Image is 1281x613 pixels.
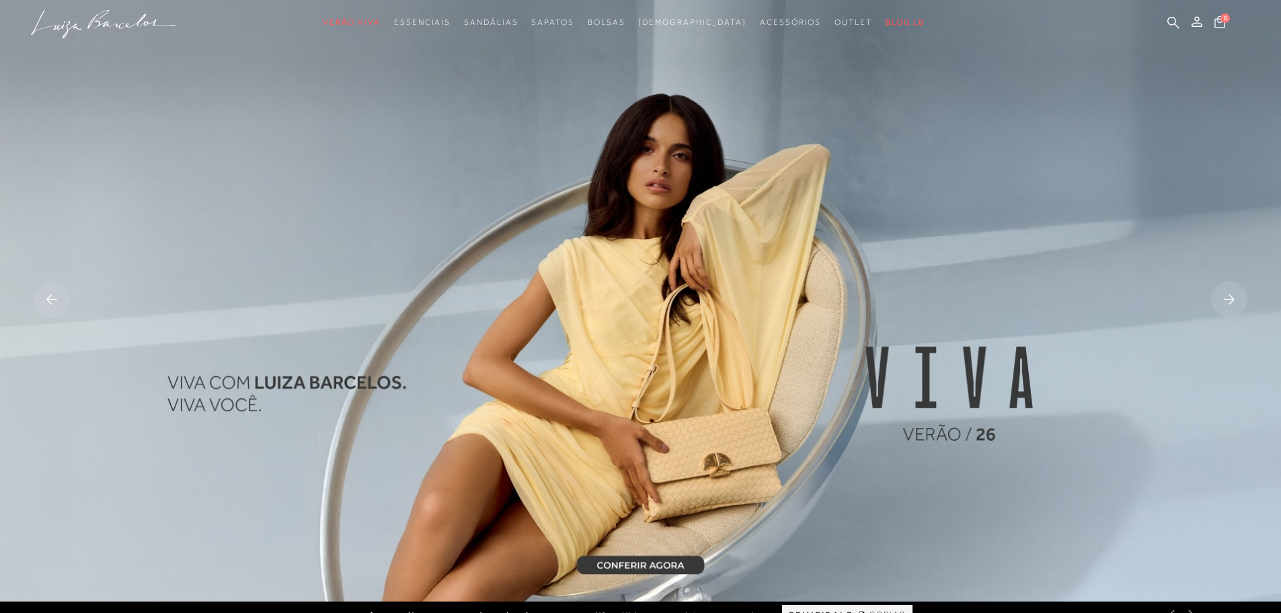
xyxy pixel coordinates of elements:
[588,10,625,35] a: noSubCategoriesText
[394,17,451,27] span: Essenciais
[531,17,574,27] span: Sapatos
[1210,15,1229,33] button: 0
[464,17,518,27] span: Sandálias
[323,17,381,27] span: Verão Viva
[834,10,872,35] a: noSubCategoriesText
[394,10,451,35] a: noSubCategoriesText
[323,10,381,35] a: noSubCategoriesText
[886,10,925,35] a: BLOG LB
[638,10,746,35] a: noSubCategoriesText
[638,17,746,27] span: [DEMOGRAPHIC_DATA]
[1220,13,1230,23] span: 0
[464,10,518,35] a: noSubCategoriesText
[886,17,925,27] span: BLOG LB
[588,17,625,27] span: Bolsas
[760,17,821,27] span: Acessórios
[531,10,574,35] a: noSubCategoriesText
[760,10,821,35] a: noSubCategoriesText
[834,17,872,27] span: Outlet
